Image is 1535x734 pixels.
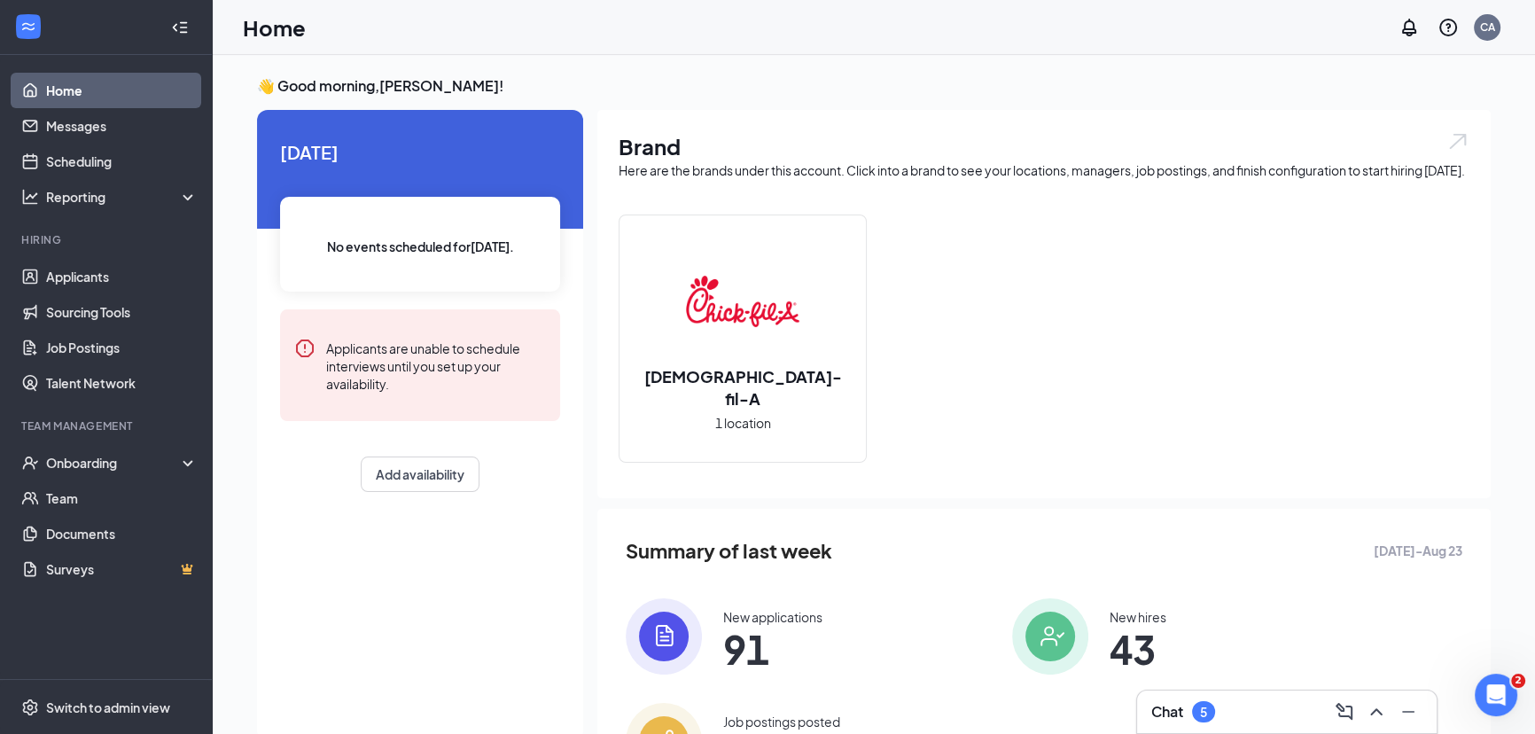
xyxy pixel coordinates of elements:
a: Documents [46,516,198,551]
img: open.6027fd2a22e1237b5b06.svg [1446,131,1469,152]
h1: Brand [619,131,1469,161]
span: [DATE] [280,138,560,166]
button: ChevronUp [1362,698,1391,726]
a: SurveysCrown [46,551,198,587]
button: ComposeMessage [1330,698,1359,726]
h3: Chat [1151,702,1183,722]
button: Add availability [361,457,479,492]
h1: Home [243,12,306,43]
img: icon [626,598,702,675]
span: Summary of last week [626,535,832,566]
svg: QuestionInfo [1438,17,1459,38]
button: Minimize [1394,698,1422,726]
div: Onboarding [46,454,183,472]
div: Team Management [21,418,194,433]
a: Home [46,73,198,108]
div: CA [1480,20,1495,35]
h2: [DEMOGRAPHIC_DATA]-fil-A [619,365,866,410]
svg: ChevronUp [1366,701,1387,722]
a: Messages [46,108,198,144]
span: No events scheduled for [DATE] . [327,237,514,256]
a: Job Postings [46,330,198,365]
div: Job postings posted [723,713,840,730]
img: Chick-fil-A [686,245,799,358]
h3: 👋 Good morning, [PERSON_NAME] ! [257,76,1491,96]
svg: ComposeMessage [1334,701,1355,722]
div: New hires [1110,608,1166,626]
span: 1 location [715,413,771,433]
a: Scheduling [46,144,198,179]
span: 91 [723,633,822,665]
a: Talent Network [46,365,198,401]
iframe: Intercom live chat [1475,674,1517,716]
a: Sourcing Tools [46,294,198,330]
svg: Settings [21,699,39,716]
svg: Notifications [1399,17,1420,38]
svg: Collapse [171,19,189,36]
span: [DATE] - Aug 23 [1374,541,1462,560]
svg: UserCheck [21,454,39,472]
a: Applicants [46,259,198,294]
svg: WorkstreamLogo [19,18,37,35]
div: Switch to admin view [46,699,170,716]
img: icon [1012,598,1088,675]
span: 2 [1511,674,1525,688]
span: 43 [1110,633,1166,665]
a: Team [46,480,198,516]
div: Here are the brands under this account. Click into a brand to see your locations, managers, job p... [619,161,1469,179]
div: Reporting [46,188,199,206]
svg: Analysis [21,188,39,206]
svg: Minimize [1398,701,1419,722]
div: Hiring [21,232,194,247]
div: New applications [723,608,822,626]
div: 5 [1200,705,1207,720]
div: Applicants are unable to schedule interviews until you set up your availability. [326,338,546,393]
svg: Error [294,338,316,359]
